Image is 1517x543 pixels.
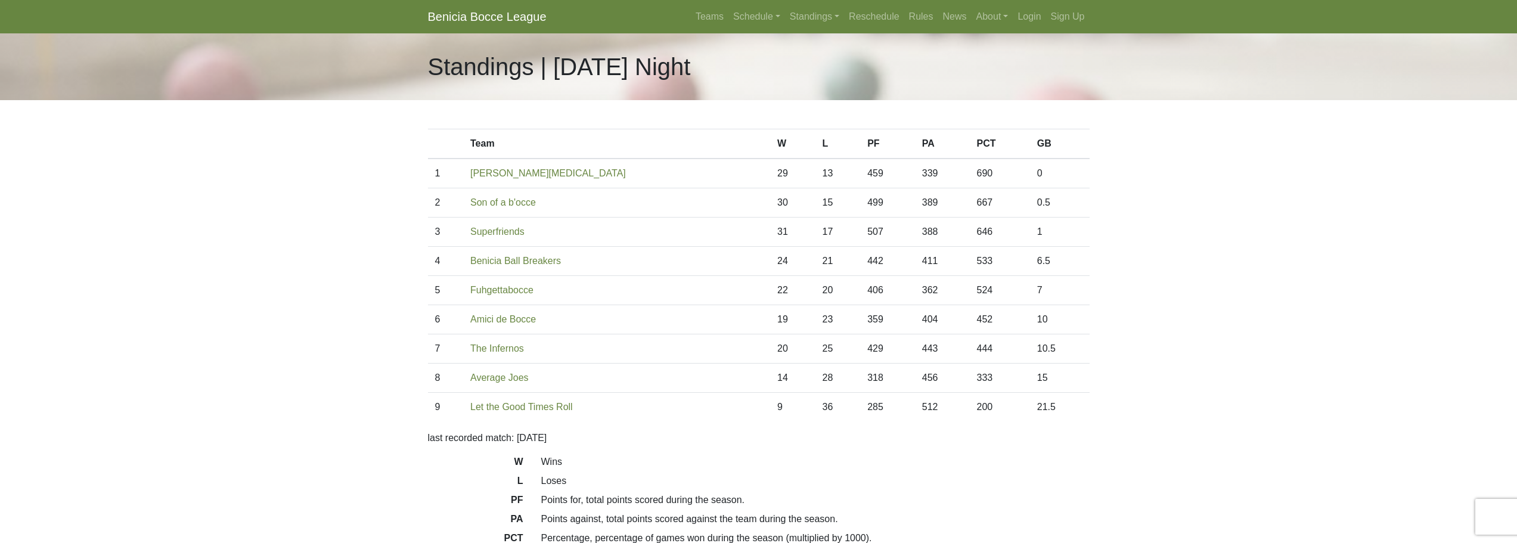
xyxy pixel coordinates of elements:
td: 533 [969,247,1029,276]
td: 442 [860,247,915,276]
a: Sign Up [1046,5,1090,29]
td: 452 [969,305,1029,334]
td: 9 [428,393,464,422]
td: 20 [815,276,861,305]
dt: PA [419,512,532,531]
td: 25 [815,334,861,364]
td: 28 [815,364,861,393]
td: 1 [1030,218,1090,247]
td: 31 [770,218,815,247]
td: 19 [770,305,815,334]
td: 388 [915,218,970,247]
td: 20 [770,334,815,364]
td: 667 [969,188,1029,218]
td: 524 [969,276,1029,305]
td: 459 [860,159,915,188]
th: PF [860,129,915,159]
td: 36 [815,393,861,422]
td: 5 [428,276,464,305]
a: Son of a b'occe [470,197,536,207]
dd: Points for, total points scored during the season. [532,493,1099,507]
a: Average Joes [470,373,529,383]
a: About [972,5,1013,29]
a: Benicia Bocce League [428,5,547,29]
a: News [938,5,972,29]
dd: Loses [532,474,1099,488]
td: 7 [428,334,464,364]
td: 14 [770,364,815,393]
td: 690 [969,159,1029,188]
td: 411 [915,247,970,276]
td: 15 [1030,364,1090,393]
td: 3 [428,218,464,247]
h1: Standings | [DATE] Night [428,52,691,81]
th: Team [463,129,770,159]
td: 21.5 [1030,393,1090,422]
td: 10 [1030,305,1090,334]
td: 23 [815,305,861,334]
td: 1 [428,159,464,188]
dd: Wins [532,455,1099,469]
th: GB [1030,129,1090,159]
dt: W [419,455,532,474]
a: Superfriends [470,226,525,237]
td: 318 [860,364,915,393]
td: 17 [815,218,861,247]
td: 7 [1030,276,1090,305]
a: Amici de Bocce [470,314,536,324]
td: 13 [815,159,861,188]
td: 404 [915,305,970,334]
dt: L [419,474,532,493]
a: Fuhgettabocce [470,285,533,295]
a: [PERSON_NAME][MEDICAL_DATA] [470,168,626,178]
a: Let the Good Times Roll [470,402,573,412]
td: 2 [428,188,464,218]
a: Login [1013,5,1046,29]
td: 389 [915,188,970,218]
td: 24 [770,247,815,276]
td: 0 [1030,159,1090,188]
a: Benicia Ball Breakers [470,256,561,266]
td: 6.5 [1030,247,1090,276]
td: 200 [969,393,1029,422]
td: 22 [770,276,815,305]
td: 285 [860,393,915,422]
td: 646 [969,218,1029,247]
th: L [815,129,861,159]
td: 339 [915,159,970,188]
td: 10.5 [1030,334,1090,364]
td: 6 [428,305,464,334]
a: Teams [691,5,728,29]
td: 21 [815,247,861,276]
dd: Points against, total points scored against the team during the season. [532,512,1099,526]
a: Standings [785,5,844,29]
td: 29 [770,159,815,188]
th: PA [915,129,970,159]
td: 512 [915,393,970,422]
td: 429 [860,334,915,364]
dt: PF [419,493,532,512]
td: 444 [969,334,1029,364]
a: Reschedule [844,5,904,29]
td: 499 [860,188,915,218]
td: 30 [770,188,815,218]
td: 333 [969,364,1029,393]
a: The Infernos [470,343,524,353]
td: 406 [860,276,915,305]
td: 9 [770,393,815,422]
td: 4 [428,247,464,276]
th: W [770,129,815,159]
td: 507 [860,218,915,247]
td: 456 [915,364,970,393]
p: last recorded match: [DATE] [428,431,1090,445]
td: 443 [915,334,970,364]
td: 15 [815,188,861,218]
td: 359 [860,305,915,334]
td: 362 [915,276,970,305]
th: PCT [969,129,1029,159]
a: Rules [904,5,938,29]
td: 0.5 [1030,188,1090,218]
a: Schedule [728,5,785,29]
td: 8 [428,364,464,393]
